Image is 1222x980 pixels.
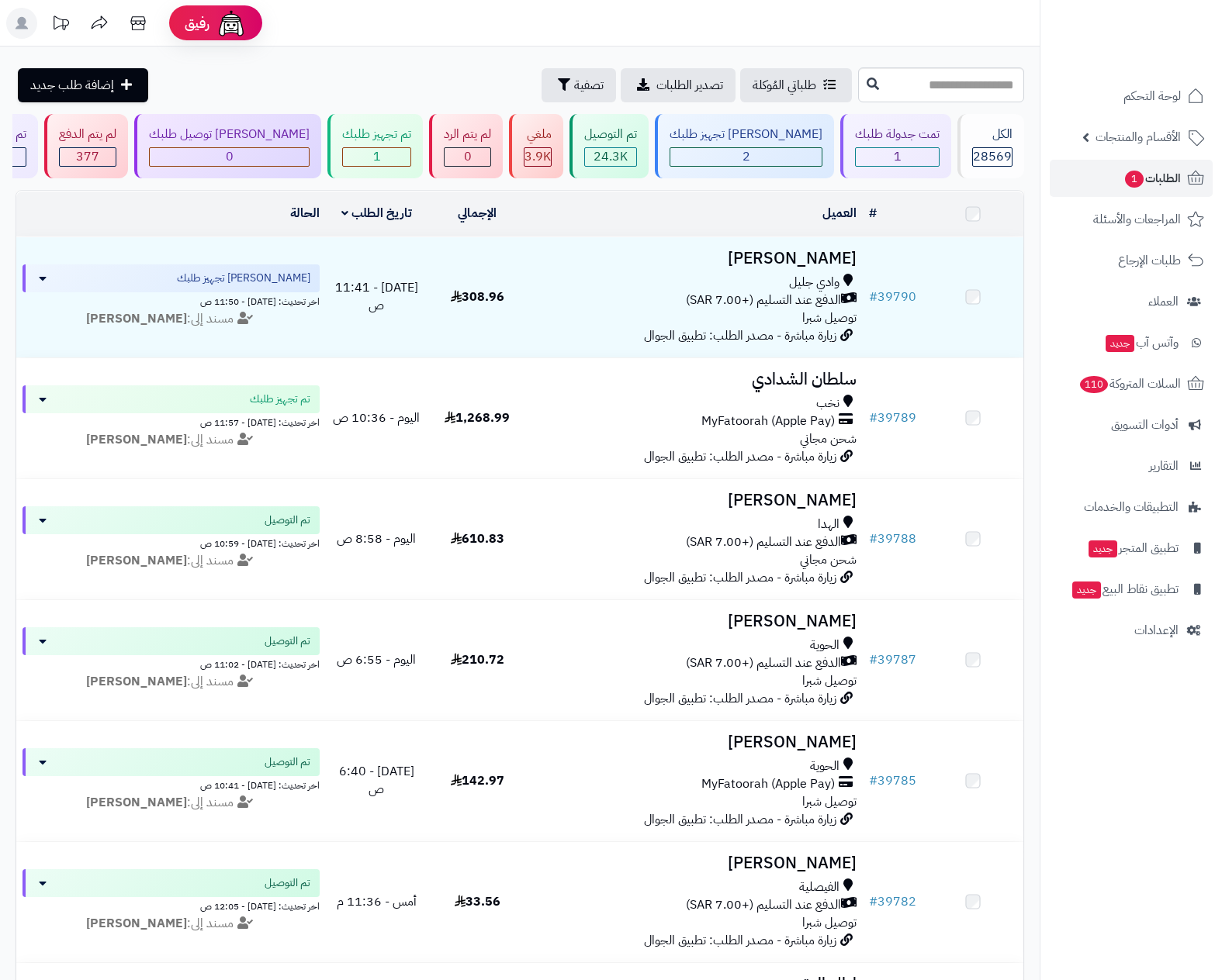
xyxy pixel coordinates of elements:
[869,892,916,911] a: #39782
[250,392,310,407] span: تم تجهيز طلبك
[30,76,114,95] span: إضافة طلب جديد
[1050,324,1213,361] a: وآتس آبجديد
[11,310,331,328] div: مسند إلى:
[342,126,411,143] div: تم تجهيز طلبك
[585,148,636,166] div: 24307
[373,147,381,166] span: 1
[337,530,416,548] span: اليوم - 8:58 ص
[86,672,187,691] strong: [PERSON_NAME]
[337,892,417,911] span: أمس - 11:36 م
[451,288,504,306] span: 308.96
[670,148,822,166] div: 2
[59,126,116,143] div: لم يتم الدفع
[265,875,310,891] span: تم التوصيل
[1050,447,1213,485] a: التقارير
[534,733,857,751] h3: [PERSON_NAME]
[333,409,420,427] span: اليوم - 10:36 ص
[652,114,837,178] a: [PERSON_NAME] تجهيز طلبك 2
[23,776,320,792] div: اخر تحديث: [DATE] - 10:41 ص
[1093,209,1181,230] span: المراجعات والأسئلة
[451,650,504,669] span: 210.72
[23,655,320,671] div: اخر تحديث: [DATE] - 11:02 ص
[11,673,331,691] div: مسند إلى:
[701,775,835,793] span: MyFatoorah (Apple Pay)
[41,114,131,178] a: لم يتم الدفع 377
[1050,365,1213,402] a: السلات المتروكة110
[802,309,857,327] span: توصيل شبرا
[1050,406,1213,443] a: أدوات التسويق
[1050,283,1213,320] a: العملاء
[86,430,187,449] strong: [PERSON_NAME]
[339,762,414,799] span: [DATE] - 6:40 ص
[11,794,331,812] div: مسند إلى:
[534,250,857,267] h3: [PERSON_NAME]
[869,204,877,223] a: #
[1087,537,1179,559] span: تطبيق المتجر
[574,76,604,95] span: تصفية
[149,126,310,143] div: [PERSON_NAME] توصيل طلبك
[335,278,418,315] span: [DATE] - 11:41 ص
[869,530,916,548] a: #39788
[686,292,841,309] span: الدفع عند التسليم (+7.00 SAR)
[802,913,857,932] span: توصيل شبرا
[1123,85,1181,107] span: لوحة التحكم
[524,148,551,166] div: 3881
[802,792,857,811] span: توصيل شبرا
[445,148,490,166] div: 0
[810,637,839,654] span: الحوية
[534,612,857,630] h3: [PERSON_NAME]
[869,650,878,669] span: #
[686,533,841,551] span: الدفع عند التسليم (+7.00 SAR)
[23,897,320,913] div: اخر تحديث: [DATE] - 12:05 ص
[799,878,839,896] span: الفيصلية
[290,204,320,223] a: الحالة
[1096,126,1181,148] span: الأقسام والمنتجات
[1104,332,1179,354] span: وآتس آب
[451,771,504,790] span: 142.97
[644,447,836,466] span: زيارة مباشرة - مصدر الطلب: تطبيق الجوال
[324,114,426,178] a: تم تجهيز طلبك 1
[1050,242,1213,279] a: طلبات الإرجاع
[1134,619,1179,641] span: الإعدادات
[753,76,816,95] span: طلباتي المُوكلة
[1080,376,1109,393] span: 110
[800,550,857,569] span: شحن مجاني
[670,126,822,143] div: [PERSON_NAME] تجهيز طلبك
[621,68,736,102] a: تصدير الطلبات
[86,793,187,812] strong: [PERSON_NAME]
[542,68,616,102] button: تصفية
[265,633,310,649] span: تم التوصيل
[822,204,857,223] a: العميل
[455,892,500,911] span: 33.56
[524,126,552,143] div: ملغي
[810,757,839,775] span: الحوية
[869,288,878,306] span: #
[426,114,506,178] a: لم يتم الرد 0
[23,292,320,309] div: اخر تحديث: [DATE] - 11:50 ص
[656,76,723,95] span: تصدير الطلبات
[1125,171,1144,188] span: 1
[524,147,551,166] span: 3.9K
[18,68,148,102] a: إضافة طلب جديد
[1050,571,1213,608] a: تطبيق نقاط البيعجديد
[1078,373,1181,395] span: السلات المتروكة
[534,371,857,388] h3: سلطان الشدادي
[800,430,857,448] span: شحن مجاني
[216,8,247,39] img: ai-face.png
[743,147,750,166] span: 2
[1148,291,1179,312] span: العملاء
[458,204,497,223] a: الإجمالي
[177,271,310,286] span: [PERSON_NAME] تجهيز طلبك
[869,892,878,911] span: #
[869,530,878,548] span: #
[869,771,916,790] a: #39785
[1050,160,1213,197] a: الطلبات1
[534,492,857,509] h3: [PERSON_NAME]
[341,204,412,223] a: تاريخ الطلب
[1050,612,1213,649] a: الإعدادات
[451,530,504,548] span: 610.83
[972,126,1013,143] div: الكل
[534,854,857,872] h3: [PERSON_NAME]
[150,148,309,166] div: 0
[701,412,835,430] span: MyFatoorah (Apple Pay)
